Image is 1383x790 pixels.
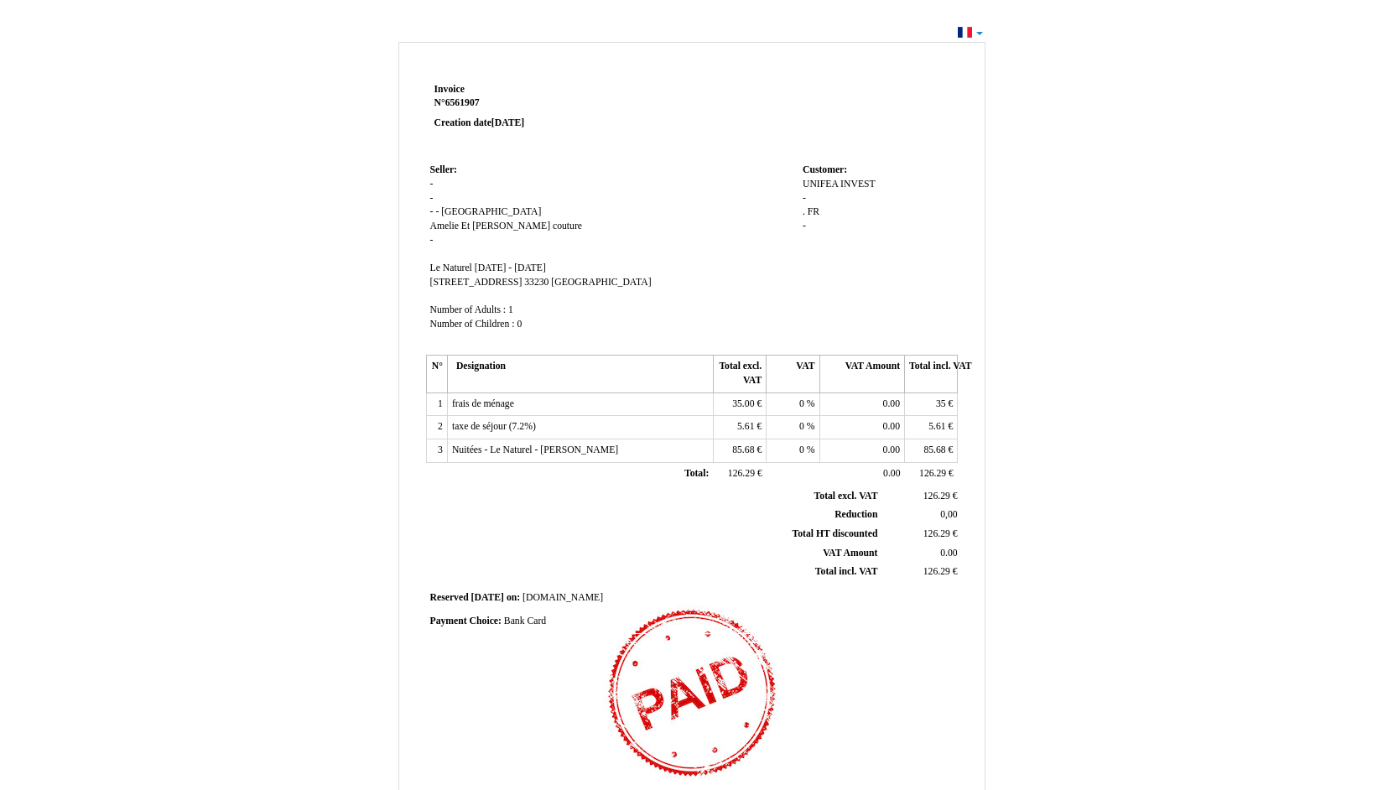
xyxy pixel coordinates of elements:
span: frais de ménage [452,398,514,409]
span: 0.00 [883,468,900,479]
span: - [430,179,434,190]
td: € [713,416,766,439]
td: € [881,525,960,544]
td: € [905,462,958,486]
span: FR [808,206,819,217]
span: Total HT discounted [792,528,877,539]
span: Nuitées - Le Naturel - [PERSON_NAME] [452,444,618,455]
span: [DOMAIN_NAME] [523,592,603,603]
td: % [767,416,819,439]
span: 0 [799,398,804,409]
span: [GEOGRAPHIC_DATA] [441,206,541,217]
span: . [803,206,805,217]
span: Number of Adults : [430,304,507,315]
span: Reserved [430,592,469,603]
span: [DATE] - [DATE] [475,262,546,273]
span: 126.29 [919,468,946,479]
span: - [803,193,806,204]
td: 2 [426,416,447,439]
td: % [767,392,819,416]
span: 6561907 [445,97,480,108]
strong: Creation date [434,117,525,128]
span: Number of Children : [430,319,515,330]
th: N° [426,356,447,392]
th: Total incl. VAT [905,356,958,392]
span: 85.68 [923,444,945,455]
span: 126.29 [923,528,950,539]
span: Total excl. VAT [814,491,878,502]
th: VAT Amount [819,356,904,392]
span: - [435,206,439,217]
span: Reduction [834,509,877,520]
span: Total incl. VAT [815,566,878,577]
span: [DATE] [471,592,504,603]
td: € [905,439,958,463]
span: on: [507,592,520,603]
td: € [881,487,960,506]
span: 0.00 [883,444,900,455]
span: couture [553,221,582,231]
span: 5.61 [928,421,945,432]
span: [DATE] [491,117,524,128]
td: € [905,392,958,416]
span: 126.29 [923,566,950,577]
span: 35.00 [732,398,754,409]
span: INVEST [840,179,876,190]
span: 126.29 [728,468,755,479]
span: 0 [517,319,522,330]
td: € [713,462,766,486]
td: % [767,439,819,463]
span: 0.00 [940,548,957,559]
span: Invoice [434,84,465,95]
span: 126.29 [923,491,950,502]
span: Payment Choice: [430,616,502,626]
td: € [713,439,766,463]
span: - [430,193,434,204]
span: 0,00 [940,509,957,520]
span: - [430,206,434,217]
span: VAT Amount [823,548,877,559]
span: Seller: [430,164,457,175]
span: 85.68 [732,444,754,455]
span: - [803,221,806,231]
span: 35 [936,398,946,409]
span: taxe de séjour (7.2%) [452,421,536,432]
span: [STREET_ADDRESS] [430,277,523,288]
span: - [430,235,434,246]
strong: N° [434,96,635,110]
td: € [881,563,960,582]
span: [GEOGRAPHIC_DATA] [551,277,651,288]
td: € [905,416,958,439]
span: 0.00 [883,421,900,432]
span: 0.00 [883,398,900,409]
th: VAT [767,356,819,392]
span: 1 [508,304,513,315]
th: Designation [447,356,713,392]
span: Customer: [803,164,847,175]
span: UNIFEA [803,179,838,190]
span: 33230 [524,277,549,288]
th: Total excl. VAT [713,356,766,392]
td: 3 [426,439,447,463]
span: 0 [799,421,804,432]
span: Amelie Et [PERSON_NAME] [430,221,551,231]
span: 5.61 [737,421,754,432]
td: € [713,392,766,416]
span: Total: [684,468,709,479]
span: Le Naturel [430,262,472,273]
td: 1 [426,392,447,416]
span: Bank Card [504,616,546,626]
span: 0 [799,444,804,455]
